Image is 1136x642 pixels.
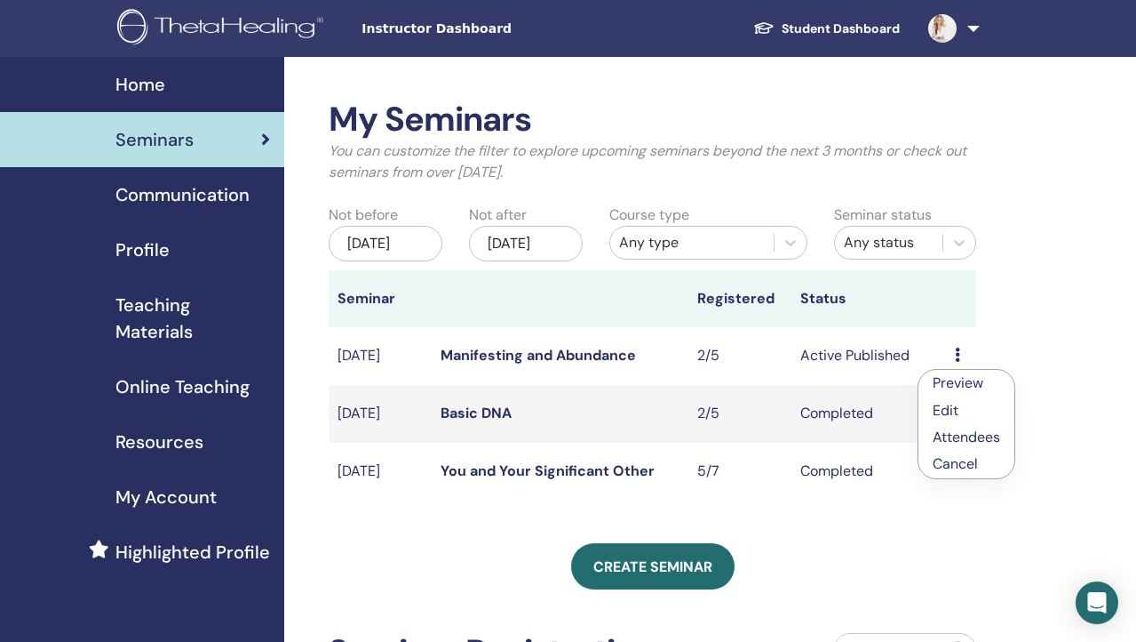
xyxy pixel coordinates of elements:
a: Create seminar [571,543,735,590]
td: 2/5 [688,385,791,443]
span: My Account [115,484,217,510]
span: Communication [115,181,250,208]
div: [DATE] [329,226,442,261]
span: Home [115,71,165,98]
th: Registered [688,270,791,327]
p: You can customize the filter to explore upcoming seminars beyond the next 3 months or check out s... [329,140,976,183]
th: Status [791,270,946,327]
span: Online Teaching [115,373,250,400]
span: Resources [115,429,203,455]
th: Seminar [329,270,432,327]
span: Create seminar [593,558,712,576]
div: Open Intercom Messenger [1076,582,1118,624]
h2: My Seminars [329,100,976,140]
span: Instructor Dashboard [361,20,628,38]
span: Highlighted Profile [115,539,270,566]
img: graduation-cap-white.svg [753,20,775,36]
td: 2/5 [688,327,791,385]
span: Seminars [115,126,194,153]
label: Not after [469,205,527,226]
div: Any status [844,232,933,253]
td: Completed [791,443,946,501]
a: You and Your Significant Other [441,461,655,480]
td: 5/7 [688,443,791,501]
span: Profile [115,237,170,263]
span: Teaching Materials [115,292,270,345]
td: [DATE] [329,327,432,385]
td: [DATE] [329,443,432,501]
a: Preview [933,373,983,392]
label: Seminar status [834,205,932,226]
a: Manifesting and Abundance [441,346,636,365]
a: Edit [933,401,958,420]
td: [DATE] [329,385,432,443]
a: Student Dashboard [739,12,914,45]
div: Any type [619,232,765,253]
a: Basic DNA [441,404,512,422]
p: Cancel [933,453,1000,475]
label: Course type [609,205,689,226]
td: Completed [791,385,946,443]
img: logo.png [117,9,330,49]
img: default.jpg [928,14,957,43]
td: Active Published [791,327,946,385]
a: Attendees [933,428,1000,446]
label: Not before [329,205,398,226]
div: [DATE] [469,226,583,261]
